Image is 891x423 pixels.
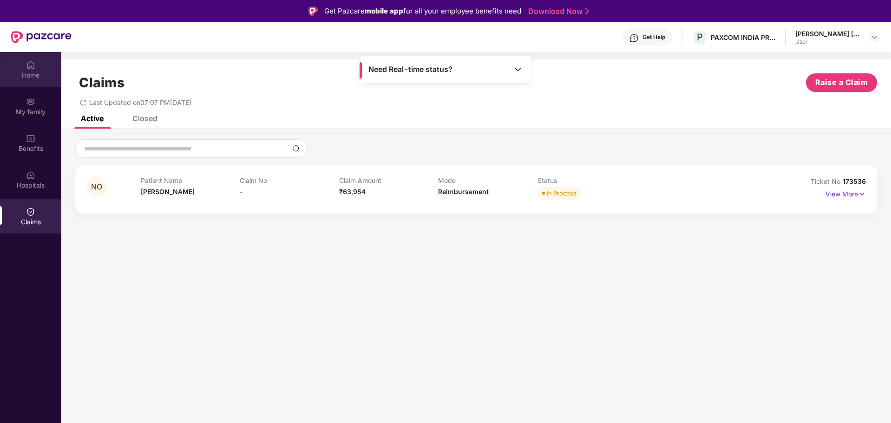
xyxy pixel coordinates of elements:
img: svg+xml;base64,PHN2ZyBpZD0iQ2xhaW0iIHhtbG5zPSJodHRwOi8vd3d3LnczLm9yZy8yMDAwL3N2ZyIgd2lkdGg9IjIwIi... [26,207,35,216]
img: svg+xml;base64,PHN2ZyBpZD0iRHJvcGRvd24tMzJ4MzIiIHhtbG5zPSJodHRwOi8vd3d3LnczLm9yZy8yMDAwL3N2ZyIgd2... [871,33,878,41]
span: ₹63,954 [339,188,366,195]
div: Closed [132,114,157,123]
img: svg+xml;base64,PHN2ZyB4bWxucz0iaHR0cDovL3d3dy53My5vcmcvMjAwMC9zdmciIHdpZHRoPSIxNyIgaGVpZ2h0PSIxNy... [858,189,866,199]
div: User [795,38,860,46]
img: svg+xml;base64,PHN2ZyBpZD0iQmVuZWZpdHMiIHhtbG5zPSJodHRwOi8vd3d3LnczLm9yZy8yMDAwL3N2ZyIgd2lkdGg9Ij... [26,134,35,143]
span: P [697,32,703,43]
img: New Pazcare Logo [11,31,72,43]
p: Claim No [240,176,339,184]
div: [PERSON_NAME] [PERSON_NAME] [795,29,860,38]
p: Claim Amount [339,176,439,184]
div: Get Pazcare for all your employee benefits need [324,6,521,17]
p: View More [825,187,866,199]
a: Download Now [528,7,586,16]
p: Patient Name [141,176,240,184]
div: Active [81,114,104,123]
div: In Process [547,189,577,198]
div: Get Help [642,33,665,41]
span: Reimbursement [438,188,489,195]
div: PAXCOM INDIA PRIVATE LIMITED [711,33,776,42]
span: Raise a Claim [815,77,868,88]
img: Toggle Icon [513,65,523,74]
span: NO [91,183,102,191]
img: svg+xml;base64,PHN2ZyBpZD0iSG9zcGl0YWxzIiB4bWxucz0iaHR0cDovL3d3dy53My5vcmcvMjAwMC9zdmciIHdpZHRoPS... [26,170,35,180]
span: [PERSON_NAME] [141,188,195,195]
span: Ticket No [811,177,843,185]
img: Stroke [585,7,589,16]
span: Last Updated on 07:07 PM[DATE] [89,98,191,106]
strong: mobile app [365,7,403,15]
button: Raise a Claim [806,73,877,92]
img: svg+xml;base64,PHN2ZyB3aWR0aD0iMjAiIGhlaWdodD0iMjAiIHZpZXdCb3g9IjAgMCAyMCAyMCIgZmlsbD0ibm9uZSIgeG... [26,97,35,106]
span: 173536 [843,177,866,185]
img: svg+xml;base64,PHN2ZyBpZD0iSGVscC0zMngzMiIgeG1sbnM9Imh0dHA6Ly93d3cudzMub3JnLzIwMDAvc3ZnIiB3aWR0aD... [629,33,639,43]
span: redo [80,98,86,106]
img: svg+xml;base64,PHN2ZyBpZD0iU2VhcmNoLTMyeDMyIiB4bWxucz0iaHR0cDovL3d3dy53My5vcmcvMjAwMC9zdmciIHdpZH... [292,145,300,152]
span: - [240,188,243,195]
p: Status [537,176,637,184]
h1: Claims [79,75,124,91]
span: Need Real-time status? [368,65,452,74]
p: Mode [438,176,537,184]
img: svg+xml;base64,PHN2ZyBpZD0iSG9tZSIgeG1sbnM9Imh0dHA6Ly93d3cudzMub3JnLzIwMDAvc3ZnIiB3aWR0aD0iMjAiIG... [26,60,35,70]
img: Logo [308,7,318,16]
